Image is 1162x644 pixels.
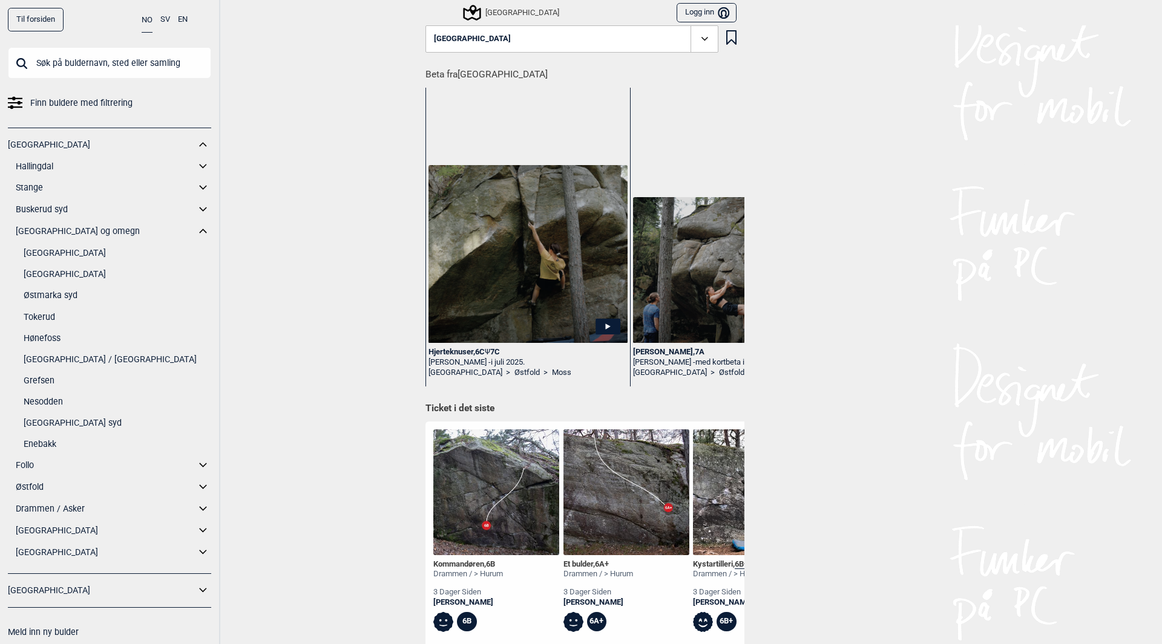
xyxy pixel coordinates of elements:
a: [GEOGRAPHIC_DATA] [8,582,195,599]
a: [GEOGRAPHIC_DATA] syd [24,414,211,432]
div: Kommandøren , [433,559,503,570]
a: [GEOGRAPHIC_DATA] / [GEOGRAPHIC_DATA] [24,351,211,368]
a: Enebakk [24,435,211,453]
img: Selma pa Nore Jones [633,197,832,343]
span: 6B [486,559,495,568]
img: Selma pa Hjerteknuser [428,165,628,343]
a: [GEOGRAPHIC_DATA] [24,244,211,262]
a: Østfold [514,368,540,378]
div: 3 dager siden [433,587,503,597]
a: [GEOGRAPHIC_DATA] [24,265,211,283]
span: 6B+ [735,559,748,569]
button: EN [178,8,188,31]
span: 6A+ [595,559,609,568]
a: Nesodden [24,393,211,411]
a: Finn buldere med filtrering [8,94,211,112]
a: [PERSON_NAME] [563,597,633,608]
div: Kystartilleri , Ψ [693,559,763,570]
a: Til forsiden [8,8,64,31]
a: Drammen / Asker [16,500,195,518]
span: Ψ [485,347,490,356]
a: [GEOGRAPHIC_DATA] [8,136,195,154]
span: > [711,368,715,378]
a: Grefsen [24,372,211,389]
a: Buskerud syd [16,201,195,218]
img: Kystartilleri 211113 [693,429,819,555]
a: Hallingdal [16,158,195,175]
a: Moss [552,368,571,378]
div: 6A+ [587,612,607,632]
h1: Beta fra [GEOGRAPHIC_DATA] [425,60,744,82]
div: 6B+ [717,612,737,632]
div: 3 dager siden [563,587,633,597]
button: Logg inn [677,3,737,23]
span: i juli 2025. [491,357,525,366]
div: Drammen / > Hurum [563,569,633,579]
span: > [506,368,510,378]
a: Meld inn ny bulder [8,627,79,637]
span: med kortbeta i [DATE]. [695,357,770,366]
a: [GEOGRAPHIC_DATA] [16,522,195,539]
div: 3 dager siden [693,587,763,597]
h1: Ticket i det siste [425,402,737,415]
div: [PERSON_NAME] - [633,357,832,368]
input: Søk på buldernavn, sted eller samling [8,47,211,79]
a: [GEOGRAPHIC_DATA] [16,544,195,561]
div: 6B [457,612,477,632]
a: Follo [16,457,195,474]
img: Kommandoren 211123 [433,429,559,555]
div: [PERSON_NAME] , 7A [633,347,832,357]
a: Østfold [719,368,744,378]
button: [GEOGRAPHIC_DATA] [425,25,718,53]
button: SV [160,8,170,31]
span: Finn buldere med filtrering [30,94,133,112]
div: Drammen / > Hurum [693,569,763,579]
a: [PERSON_NAME] [433,597,503,608]
a: Hønefoss [24,330,211,347]
div: Drammen / > Hurum [433,569,503,579]
div: Hjerteknuser , 6C 7C [428,347,628,357]
div: [PERSON_NAME] - [428,357,628,368]
img: Et bulder 211119 [563,429,689,555]
div: Et bulder , [563,559,633,570]
button: NO [142,8,153,33]
a: [GEOGRAPHIC_DATA] og omegn [16,223,195,240]
span: > [543,368,548,378]
a: [GEOGRAPHIC_DATA] [633,368,707,378]
span: [GEOGRAPHIC_DATA] [434,34,511,44]
a: Østmarka syd [24,287,211,304]
a: Østfold [16,478,195,496]
a: [GEOGRAPHIC_DATA] [428,368,502,378]
a: Stange [16,179,195,197]
a: [PERSON_NAME] [693,597,763,608]
a: Tokerud [24,308,211,326]
div: [GEOGRAPHIC_DATA] [465,5,559,20]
